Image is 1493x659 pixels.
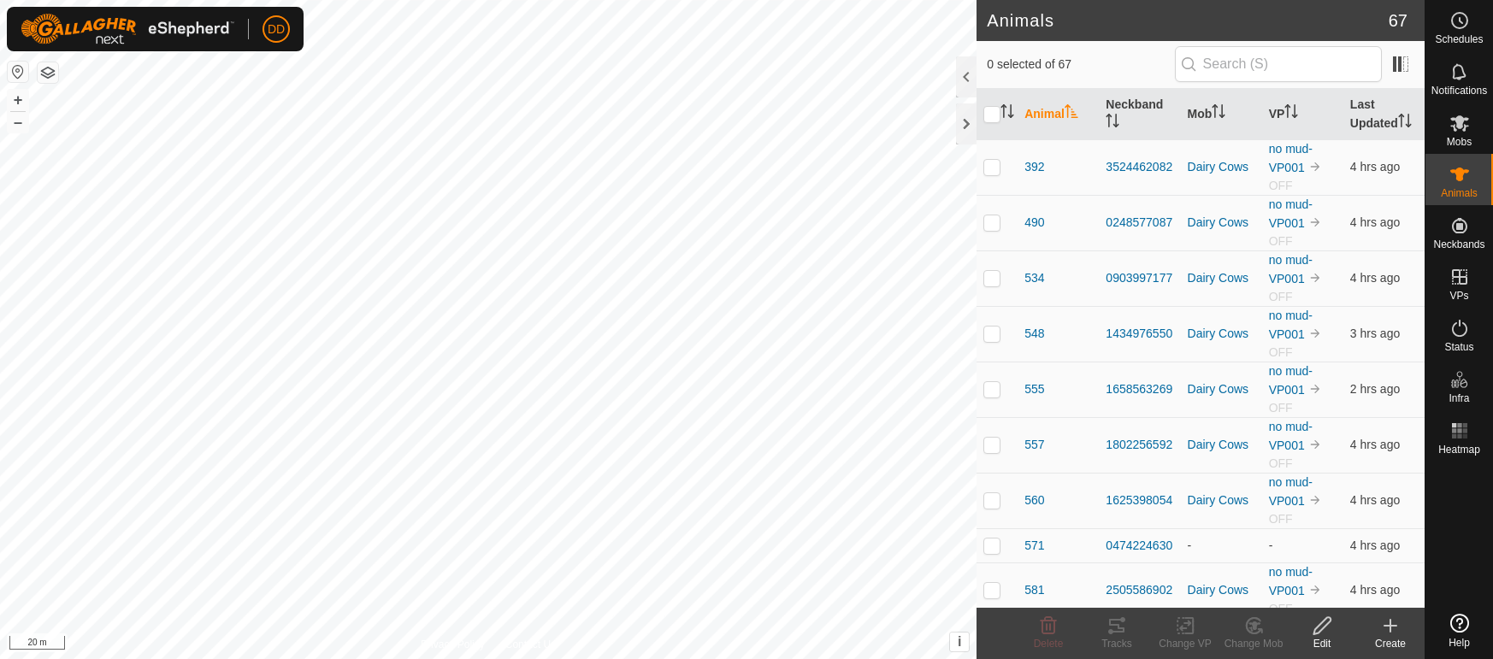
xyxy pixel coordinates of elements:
[1024,158,1044,176] span: 392
[1175,46,1382,82] input: Search (S)
[1308,215,1322,229] img: to
[1181,89,1262,140] th: Mob
[1308,327,1322,340] img: to
[1024,269,1044,287] span: 534
[1269,538,1273,552] app-display-virtual-paddock-transition: -
[1212,107,1225,121] p-sorticon: Activate to sort
[1024,436,1044,454] span: 557
[1284,107,1298,121] p-sorticon: Activate to sort
[1350,438,1400,451] span: 9 Oct 2025, 12:11 pm
[1106,325,1173,343] div: 1434976550
[1065,107,1078,121] p-sorticon: Activate to sort
[950,633,969,651] button: i
[1398,116,1412,130] p-sorticon: Activate to sort
[1308,583,1322,597] img: to
[38,62,58,83] button: Map Layers
[1356,636,1425,651] div: Create
[1308,382,1322,396] img: to
[1269,456,1293,470] span: OFF
[1106,380,1173,398] div: 1658563269
[1269,420,1313,452] a: no mud-VP001
[1444,342,1473,352] span: Status
[8,62,28,82] button: Reset Map
[1188,325,1255,343] div: Dairy Cows
[1034,638,1064,650] span: Delete
[505,637,556,652] a: Contact Us
[1449,638,1470,648] span: Help
[1441,188,1478,198] span: Animals
[268,21,285,38] span: DD
[1106,436,1173,454] div: 1802256592
[1024,581,1044,599] span: 581
[1350,538,1400,552] span: 9 Oct 2025, 12:02 pm
[1106,214,1173,232] div: 0248577087
[1269,309,1313,341] a: no mud-VP001
[1024,214,1044,232] span: 490
[1106,581,1173,599] div: 2505586902
[1433,239,1484,250] span: Neckbands
[1106,537,1173,555] div: 0474224630
[1269,345,1293,359] span: OFF
[1083,636,1151,651] div: Tracks
[1000,107,1014,121] p-sorticon: Activate to sort
[1106,269,1173,287] div: 0903997177
[8,90,28,110] button: +
[1343,89,1425,140] th: Last Updated
[1308,438,1322,451] img: to
[1188,581,1255,599] div: Dairy Cows
[1435,34,1483,44] span: Schedules
[1269,565,1313,597] a: no mud-VP001
[1308,493,1322,507] img: to
[1188,380,1255,398] div: Dairy Cows
[1188,436,1255,454] div: Dairy Cows
[1151,636,1219,651] div: Change VP
[987,56,1174,74] span: 0 selected of 67
[1219,636,1288,651] div: Change Mob
[1269,197,1313,230] a: no mud-VP001
[1099,89,1180,140] th: Neckband
[1188,537,1255,555] div: -
[1350,583,1400,597] span: 9 Oct 2025, 12:22 pm
[1188,491,1255,509] div: Dairy Cows
[1350,271,1400,285] span: 9 Oct 2025, 12:31 pm
[1262,89,1343,140] th: VP
[1269,364,1313,397] a: no mud-VP001
[1188,214,1255,232] div: Dairy Cows
[1269,142,1313,174] a: no mud-VP001
[1269,234,1293,248] span: OFF
[1431,85,1487,96] span: Notifications
[1288,636,1356,651] div: Edit
[1018,89,1099,140] th: Animal
[1350,327,1400,340] span: 9 Oct 2025, 1:01 pm
[1106,158,1173,176] div: 3524462082
[8,112,28,132] button: –
[1350,493,1400,507] span: 9 Oct 2025, 12:22 pm
[1447,137,1472,147] span: Mobs
[1425,607,1493,655] a: Help
[958,634,961,649] span: i
[1350,160,1400,174] span: 9 Oct 2025, 12:32 pm
[1449,291,1468,301] span: VPs
[1024,537,1044,555] span: 571
[1269,602,1293,615] span: OFF
[1308,271,1322,285] img: to
[1188,158,1255,176] div: Dairy Cows
[21,14,234,44] img: Gallagher Logo
[1106,116,1119,130] p-sorticon: Activate to sort
[1269,290,1293,303] span: OFF
[1024,325,1044,343] span: 548
[1024,491,1044,509] span: 560
[1188,269,1255,287] div: Dairy Cows
[1269,475,1313,508] a: no mud-VP001
[1269,253,1313,285] a: no mud-VP001
[1106,491,1173,509] div: 1625398054
[1269,401,1293,415] span: OFF
[1269,512,1293,526] span: OFF
[1024,380,1044,398] span: 555
[1350,215,1400,229] span: 9 Oct 2025, 12:10 pm
[1269,179,1293,192] span: OFF
[987,10,1389,31] h2: Animals
[1449,393,1469,403] span: Infra
[1389,8,1407,33] span: 67
[1308,160,1322,174] img: to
